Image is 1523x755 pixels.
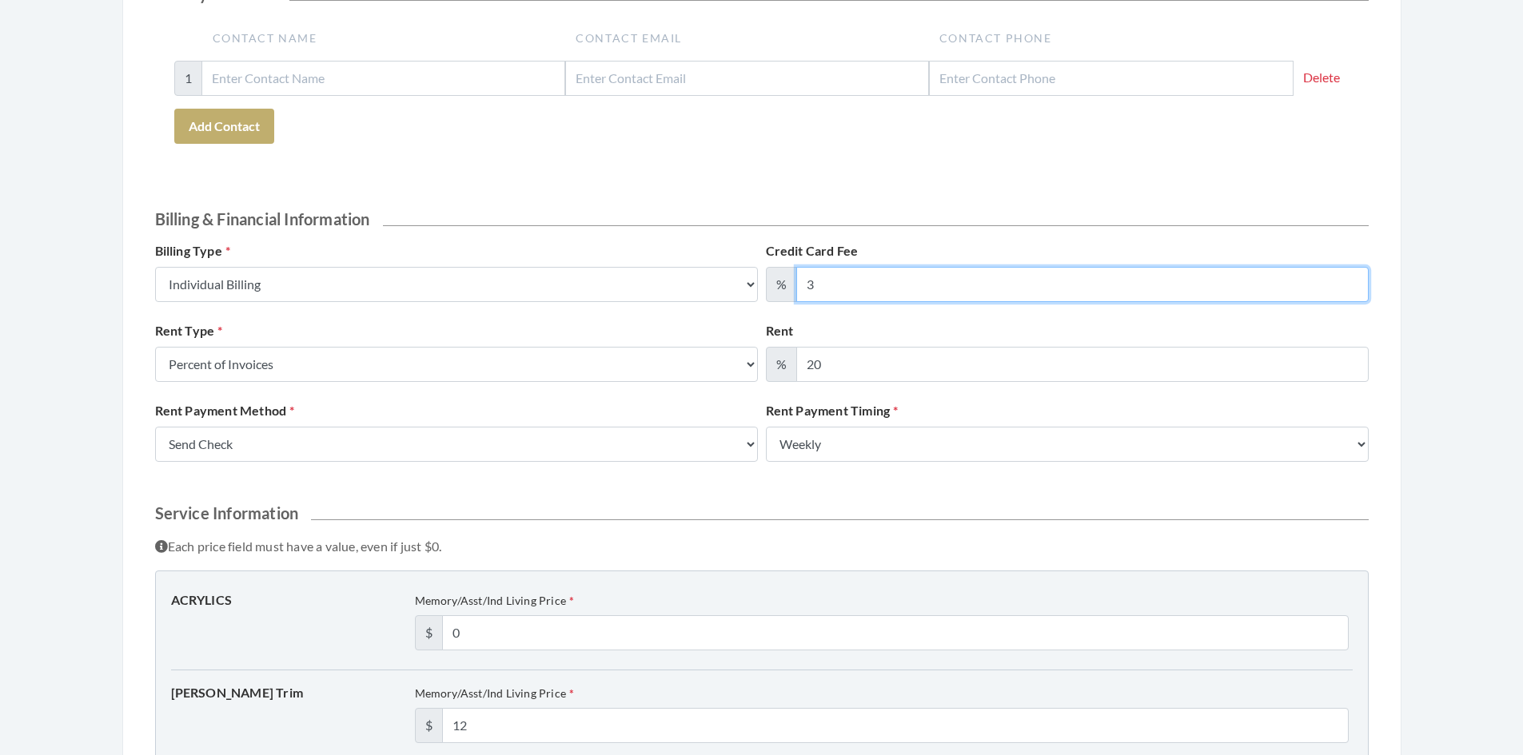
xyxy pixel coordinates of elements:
[155,401,295,420] label: Rent Payment Method
[566,22,930,54] p: Contact Email
[171,590,411,663] label: ACRYLICS
[415,592,575,609] label: Memory/Asst/Ind Living Price
[930,22,1294,54] p: Contact Phone
[766,241,859,260] label: Credit Card Fee
[415,685,575,701] label: Memory/Asst/Ind Living Price
[174,109,274,144] button: Add Contact
[415,708,443,743] div: $
[155,503,1369,523] h2: Service Information
[442,615,1349,650] input: Memory/Asst/Ind Living Price
[796,267,1369,302] input: 5
[766,267,797,302] div: %
[766,321,794,340] label: Rent
[929,61,1293,96] input: Enter Contact Phone
[796,347,1369,382] input: 123
[155,209,1369,228] h2: Billing & Financial Information
[415,615,443,650] div: $
[155,535,1369,558] p: Each price field must have a value, even if just $0.
[442,708,1349,743] input: Memory/Asst/Ind Living Price
[565,61,929,96] input: Enter Contact Email
[766,347,797,382] div: %
[201,61,565,96] input: Enter Contact Name
[155,241,231,260] label: Billing Type
[174,61,202,96] div: 1
[203,22,567,54] p: Contact Name
[766,401,899,420] label: Rent Payment Timing
[155,321,223,340] label: Rent Type
[1294,61,1350,96] button: Delete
